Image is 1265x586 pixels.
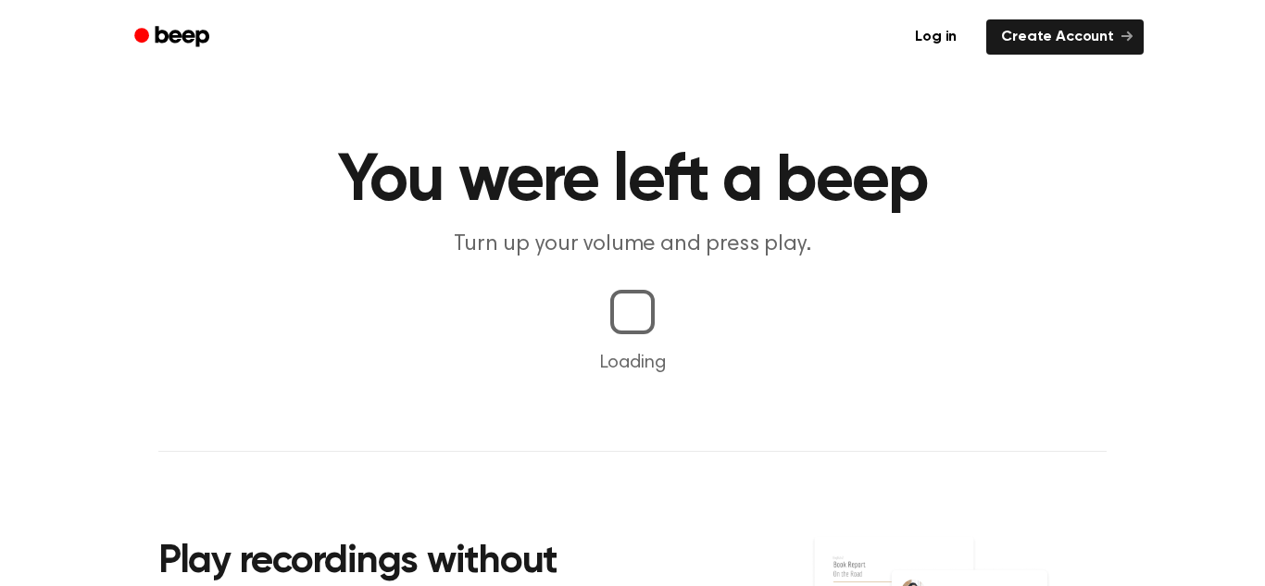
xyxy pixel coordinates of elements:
a: Beep [121,19,226,56]
p: Turn up your volume and press play. [277,230,988,260]
p: Loading [22,349,1243,377]
h1: You were left a beep [158,148,1107,215]
a: Create Account [986,19,1144,55]
a: Log in [896,16,975,58]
